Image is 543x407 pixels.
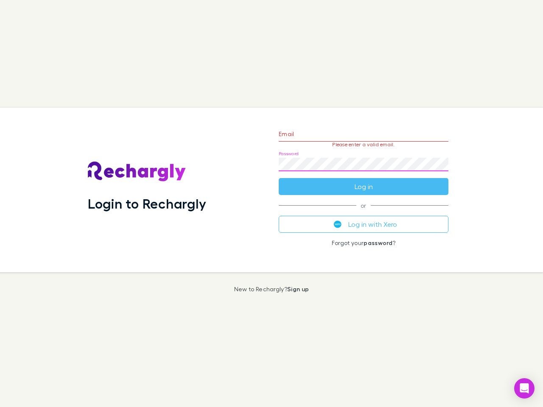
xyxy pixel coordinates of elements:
[279,142,448,148] p: Please enter a valid email.
[334,220,341,228] img: Xero's logo
[279,178,448,195] button: Log in
[279,151,299,157] label: Password
[88,162,186,182] img: Rechargly's Logo
[234,286,309,293] p: New to Rechargly?
[279,205,448,206] span: or
[287,285,309,293] a: Sign up
[88,195,206,212] h1: Login to Rechargly
[514,378,535,399] div: Open Intercom Messenger
[364,239,392,246] a: password
[279,216,448,233] button: Log in with Xero
[279,240,448,246] p: Forgot your ?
